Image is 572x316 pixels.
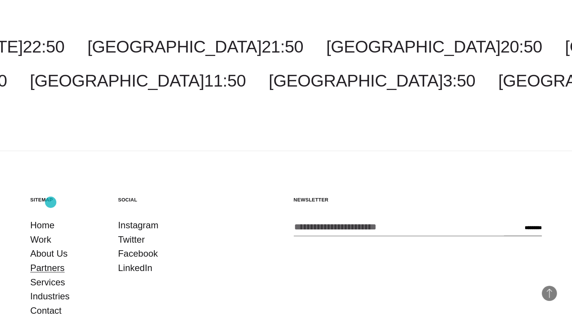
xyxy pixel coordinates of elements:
h5: Newsletter [294,197,542,203]
a: [GEOGRAPHIC_DATA]11:50 [30,71,246,90]
h5: Sitemap [30,197,103,203]
button: Back to Top [542,286,557,301]
a: Facebook [118,246,158,261]
a: About Us [30,246,68,261]
span: 20:50 [501,37,542,56]
a: Home [30,218,54,232]
a: [GEOGRAPHIC_DATA]20:50 [326,37,542,56]
span: 11:50 [204,71,246,90]
a: Twitter [118,232,145,247]
a: Industries [30,289,70,304]
a: LinkedIn [118,261,152,275]
h5: Social [118,197,191,203]
a: Work [30,232,51,247]
span: 3:50 [443,71,476,90]
a: [GEOGRAPHIC_DATA]3:50 [269,71,476,90]
a: Services [30,275,65,290]
a: Partners [30,261,65,275]
span: 22:50 [23,37,64,56]
a: Instagram [118,218,158,232]
a: [GEOGRAPHIC_DATA]21:50 [87,37,303,56]
span: 21:50 [262,37,303,56]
